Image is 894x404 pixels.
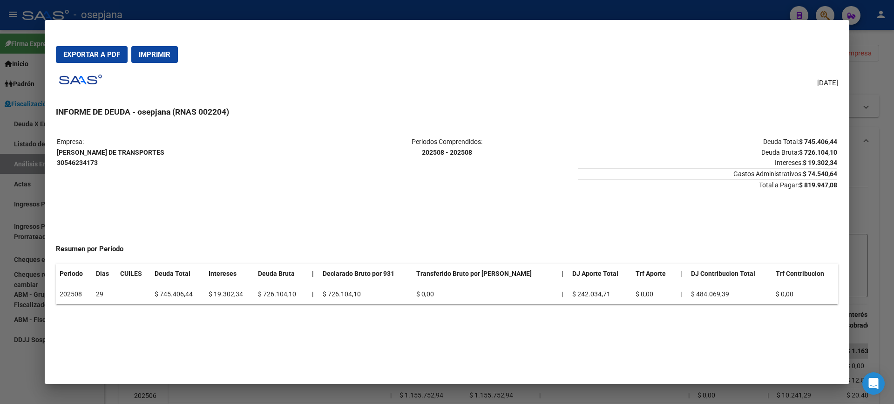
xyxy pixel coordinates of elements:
[92,264,116,284] th: Dias
[205,264,254,284] th: Intereses
[817,78,838,89] span: [DATE]
[799,149,837,156] strong: $ 726.104,10
[92,284,116,304] td: 29
[413,284,558,304] td: $ 0,00
[254,284,308,304] td: $ 726.104,10
[578,179,837,189] span: Total a Pagar:
[799,138,837,145] strong: $ 745.406,44
[319,284,413,304] td: $ 726.104,10
[63,50,120,59] span: Exportar a PDF
[151,284,205,304] td: $ 745.406,44
[116,264,151,284] th: CUILES
[254,264,308,284] th: Deuda Bruta
[632,284,677,304] td: $ 0,00
[413,264,558,284] th: Transferido Bruto por [PERSON_NAME]
[205,284,254,304] td: $ 19.302,34
[677,284,688,304] th: |
[319,264,413,284] th: Declarado Bruto por 931
[803,159,837,166] strong: $ 19.302,34
[578,137,837,168] p: Deuda Total: Deuda Bruta: Intereses:
[308,264,319,284] th: |
[57,149,164,167] strong: [PERSON_NAME] DE TRANSPORTES 30546234173
[687,284,772,304] td: $ 484.069,39
[803,170,837,178] strong: $ 74.540,64
[422,149,472,156] strong: 202508 - 202508
[308,284,319,304] td: |
[317,137,576,158] p: Periodos Comprendidos:
[558,264,569,284] th: |
[151,264,205,284] th: Deuda Total
[687,264,772,284] th: DJ Contribucion Total
[131,46,178,63] button: Imprimir
[569,264,632,284] th: DJ Aporte Total
[56,284,92,304] td: 202508
[56,244,838,254] h4: Resumen por Período
[569,284,632,304] td: $ 242.034,71
[677,264,688,284] th: |
[862,372,885,395] div: Open Intercom Messenger
[57,137,316,168] p: Empresa:
[56,46,128,63] button: Exportar a PDF
[772,284,838,304] td: $ 0,00
[799,181,837,189] strong: $ 819.947,08
[56,264,92,284] th: Periodo
[578,168,837,178] span: Gastos Administrativos:
[139,50,170,59] span: Imprimir
[772,264,838,284] th: Trf Contribucion
[558,284,569,304] td: |
[56,106,838,118] h3: INFORME DE DEUDA - osepjana (RNAS 002204)
[632,264,677,284] th: Trf Aporte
